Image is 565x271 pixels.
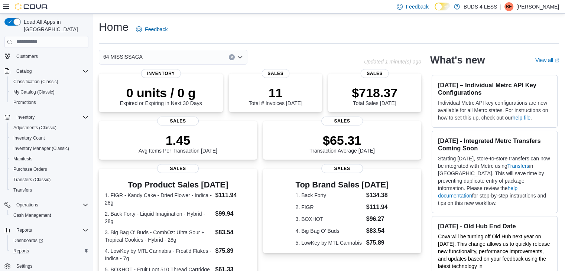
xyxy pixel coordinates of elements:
[13,226,35,235] button: Reports
[13,99,36,105] span: Promotions
[215,228,251,237] dd: $83.54
[1,225,91,235] button: Reports
[504,2,513,11] div: Brendan Fitzpatrick
[10,123,59,132] a: Adjustments (Classic)
[361,69,389,78] span: Sales
[7,76,91,87] button: Classification (Classic)
[7,87,91,97] button: My Catalog (Classic)
[13,146,69,151] span: Inventory Manager (Classic)
[438,99,551,121] p: Individual Metrc API key configurations are now available for all Metrc states. For instructions ...
[13,125,56,131] span: Adjustments (Classic)
[10,88,58,97] a: My Catalog (Classic)
[7,143,91,154] button: Inventory Manager (Classic)
[10,236,46,245] a: Dashboards
[10,154,35,163] a: Manifests
[10,165,88,174] span: Purchase Orders
[157,117,199,125] span: Sales
[10,211,54,220] a: Cash Management
[1,51,91,62] button: Customers
[10,175,88,184] span: Transfers (Classic)
[105,180,251,189] h3: Top Product Sales [DATE]
[438,185,517,199] a: help documentation
[133,22,171,37] a: Feedback
[13,200,88,209] span: Operations
[103,52,143,61] span: 64 MISSISSAGA
[13,135,45,141] span: Inventory Count
[139,133,217,154] div: Avg Items Per Transaction [DATE]
[141,69,181,78] span: Inventory
[16,53,38,59] span: Customers
[13,177,51,183] span: Transfers (Classic)
[296,203,363,211] dt: 2. FIGR
[309,133,375,148] p: $65.31
[105,210,212,225] dt: 2. Back Forty - Liquid Imagination - Hybrid - 28g
[7,164,91,174] button: Purchase Orders
[10,98,39,107] a: Promotions
[215,246,251,255] dd: $75.89
[10,77,61,86] a: Classification (Classic)
[513,115,530,121] a: help file
[16,263,32,269] span: Settings
[500,2,501,11] p: |
[215,209,251,218] dd: $99.94
[464,2,497,11] p: BUDS 4 LESS
[352,85,397,100] p: $718.37
[507,163,529,169] a: Transfers
[7,133,91,143] button: Inventory Count
[249,85,302,106] div: Total # Invoices [DATE]
[21,18,88,33] span: Load All Apps in [GEOGRAPHIC_DATA]
[215,191,251,200] dd: $111.94
[366,226,389,235] dd: $83.54
[13,89,55,95] span: My Catalog (Classic)
[157,164,199,173] span: Sales
[7,123,91,133] button: Adjustments (Classic)
[139,133,217,148] p: 1.45
[10,186,88,195] span: Transfers
[10,88,88,97] span: My Catalog (Classic)
[535,57,559,63] a: View allExternal link
[10,134,48,143] a: Inventory Count
[364,59,421,65] p: Updated 1 minute(s) ago
[99,20,129,35] h1: Home
[10,246,88,255] span: Reports
[555,58,559,63] svg: External link
[13,238,43,244] span: Dashboards
[13,52,41,61] a: Customers
[13,212,51,218] span: Cash Management
[296,227,363,235] dt: 4. Big Bag O' Buds
[105,229,212,244] dt: 3. Big Bag O' Buds - CombOz: Ultra Sour + Tropical Cookies - Hybrid - 28g
[7,210,91,221] button: Cash Management
[366,238,389,247] dd: $75.89
[10,236,88,245] span: Dashboards
[516,2,559,11] p: [PERSON_NAME]
[296,239,363,246] dt: 5. LowKey by MTL Cannabis
[1,66,91,76] button: Catalog
[13,67,88,76] span: Catalog
[237,54,243,60] button: Open list of options
[13,187,32,193] span: Transfers
[438,137,551,152] h3: [DATE] - Integrated Metrc Transfers Coming Soon
[10,144,88,153] span: Inventory Manager (Classic)
[1,200,91,210] button: Operations
[366,215,389,223] dd: $96.27
[296,180,389,189] h3: Top Brand Sales [DATE]
[13,248,29,254] span: Reports
[10,246,32,255] a: Reports
[13,52,88,61] span: Customers
[10,144,72,153] a: Inventory Manager (Classic)
[16,202,38,208] span: Operations
[13,79,58,85] span: Classification (Classic)
[105,192,212,206] dt: 1. FIGR - Kandy Cake - Dried Flower - Indica - 28g
[10,211,88,220] span: Cash Management
[13,113,38,122] button: Inventory
[7,235,91,246] a: Dashboards
[7,246,91,256] button: Reports
[309,133,375,154] div: Transaction Average [DATE]
[13,200,41,209] button: Operations
[13,113,88,122] span: Inventory
[10,154,88,163] span: Manifests
[296,192,363,199] dt: 1. Back Forty
[16,68,32,74] span: Catalog
[7,174,91,185] button: Transfers (Classic)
